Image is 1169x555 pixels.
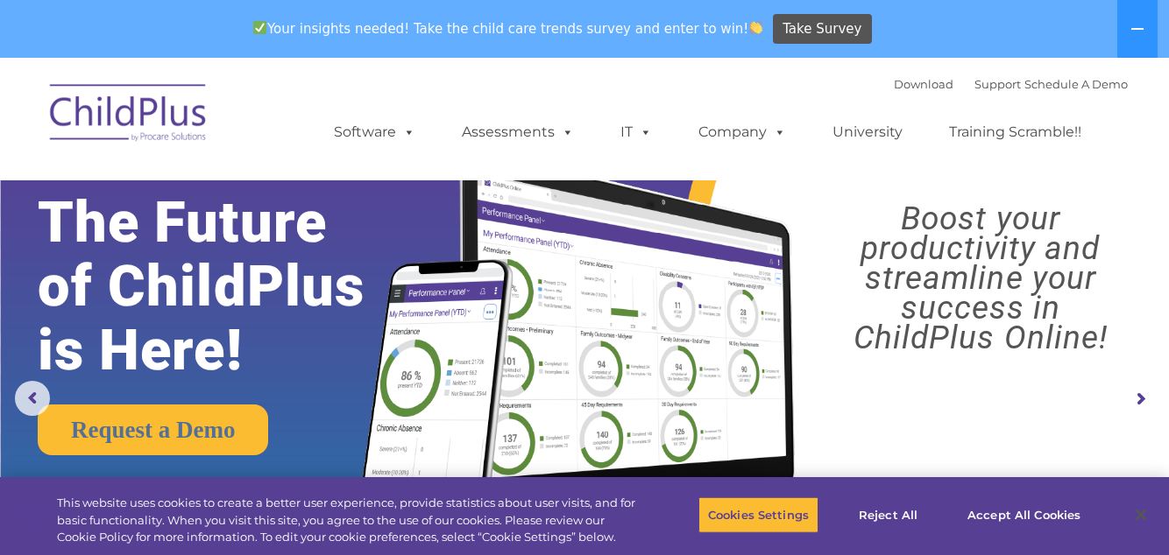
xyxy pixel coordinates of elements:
rs-layer: The Future of ChildPlus is Here! [38,191,411,383]
a: Software [316,115,433,150]
font: | [894,77,1128,91]
span: Take Survey [783,14,861,45]
a: Company [681,115,804,150]
img: ChildPlus by Procare Solutions [41,72,216,159]
a: Support [974,77,1021,91]
span: Your insights needed! Take the child care trends survey and enter to win! [245,11,770,46]
span: Last name [244,116,297,129]
a: Schedule A Demo [1024,77,1128,91]
a: Assessments [444,115,592,150]
a: Take Survey [773,14,872,45]
a: University [815,115,920,150]
button: Close [1122,495,1160,534]
a: Training Scramble!! [932,115,1099,150]
rs-layer: Boost your productivity and streamline your success in ChildPlus Online! [807,204,1154,353]
a: Download [894,77,953,91]
img: ✅ [253,21,266,34]
img: 👏 [749,21,762,34]
button: Reject All [833,496,943,533]
a: IT [603,115,670,150]
button: Accept All Cookies [958,496,1090,533]
span: Phone number [244,187,318,200]
button: Cookies Settings [698,496,818,533]
div: This website uses cookies to create a better user experience, provide statistics about user visit... [57,495,643,546]
a: Request a Demo [38,404,268,455]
